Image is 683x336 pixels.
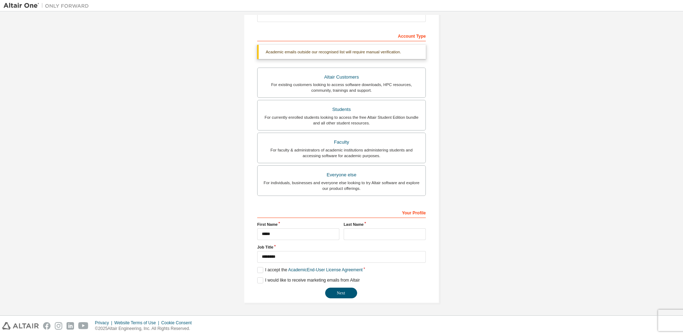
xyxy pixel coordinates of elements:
[325,288,357,298] button: Next
[4,2,92,9] img: Altair One
[262,114,421,126] div: For currently enrolled students looking to access the free Altair Student Edition bundle and all ...
[114,320,161,326] div: Website Terms of Use
[2,322,39,330] img: altair_logo.svg
[257,45,426,59] div: Academic emails outside our recognised list will require manual verification.
[344,222,426,227] label: Last Name
[262,105,421,114] div: Students
[257,222,339,227] label: First Name
[262,147,421,159] div: For faculty & administrators of academic institutions administering students and accessing softwa...
[262,72,421,82] div: Altair Customers
[257,267,362,273] label: I accept the
[262,137,421,147] div: Faculty
[43,322,51,330] img: facebook.svg
[161,320,196,326] div: Cookie Consent
[95,326,196,332] p: © 2025 Altair Engineering, Inc. All Rights Reserved.
[262,170,421,180] div: Everyone else
[288,267,362,272] a: Academic End-User License Agreement
[257,277,360,283] label: I would like to receive marketing emails from Altair
[262,82,421,93] div: For existing customers looking to access software downloads, HPC resources, community, trainings ...
[95,320,114,326] div: Privacy
[257,30,426,41] div: Account Type
[257,244,426,250] label: Job Title
[67,322,74,330] img: linkedin.svg
[262,180,421,191] div: For individuals, businesses and everyone else looking to try Altair software and explore our prod...
[78,322,89,330] img: youtube.svg
[55,322,62,330] img: instagram.svg
[257,207,426,218] div: Your Profile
